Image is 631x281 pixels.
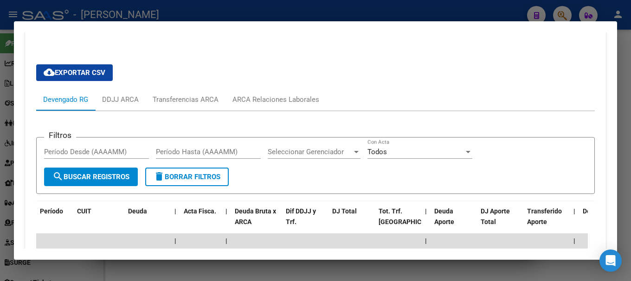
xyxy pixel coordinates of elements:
datatable-header-cell: Deuda Aporte [431,201,477,242]
mat-icon: cloud_download [44,67,55,78]
datatable-header-cell: Transferido Aporte [523,201,570,242]
datatable-header-cell: | [222,201,231,242]
span: | [573,207,575,215]
button: Borrar Filtros [145,168,229,186]
datatable-header-cell: DJ Total [328,201,375,242]
mat-icon: delete [154,171,165,182]
span: | [425,237,427,244]
span: Deuda [128,207,147,215]
datatable-header-cell: Dif DDJJ y Trf. [282,201,328,242]
div: Open Intercom Messenger [599,250,622,272]
span: Tot. Trf. [GEOGRAPHIC_DATA] [379,207,442,225]
div: Transferencias ARCA [153,94,219,105]
span: | [174,237,176,244]
span: | [425,207,427,215]
datatable-header-cell: | [421,201,431,242]
span: Deuda Bruta x ARCA [235,207,276,225]
div: Devengado RG [43,94,88,105]
span: Deuda Contr. [583,207,621,215]
div: DDJJ ARCA [102,94,139,105]
span: Dif DDJJ y Trf. [286,207,316,225]
datatable-header-cell: Deuda [124,201,171,242]
span: Seleccionar Gerenciador [268,148,352,156]
span: | [573,237,575,244]
span: Borrar Filtros [154,173,220,181]
datatable-header-cell: | [171,201,180,242]
datatable-header-cell: CUIT [73,201,124,242]
h3: Filtros [44,130,76,140]
span: Exportar CSV [44,69,105,77]
span: CUIT [77,207,91,215]
span: | [225,237,227,244]
span: | [225,207,227,215]
span: | [174,207,176,215]
button: Exportar CSV [36,64,113,81]
span: DJ Aporte Total [481,207,510,225]
datatable-header-cell: | [570,201,579,242]
button: Buscar Registros [44,168,138,186]
span: Todos [367,148,387,156]
mat-icon: search [52,171,64,182]
div: ARCA Relaciones Laborales [232,94,319,105]
datatable-header-cell: DJ Aporte Total [477,201,523,242]
span: Período [40,207,63,215]
datatable-header-cell: Deuda Contr. [579,201,625,242]
datatable-header-cell: Deuda Bruta x ARCA [231,201,282,242]
span: Deuda Aporte [434,207,454,225]
span: Buscar Registros [52,173,129,181]
datatable-header-cell: Acta Fisca. [180,201,222,242]
datatable-header-cell: Tot. Trf. Bruto [375,201,421,242]
span: DJ Total [332,207,357,215]
datatable-header-cell: Período [36,201,73,242]
span: Acta Fisca. [184,207,216,215]
span: Transferido Aporte [527,207,562,225]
